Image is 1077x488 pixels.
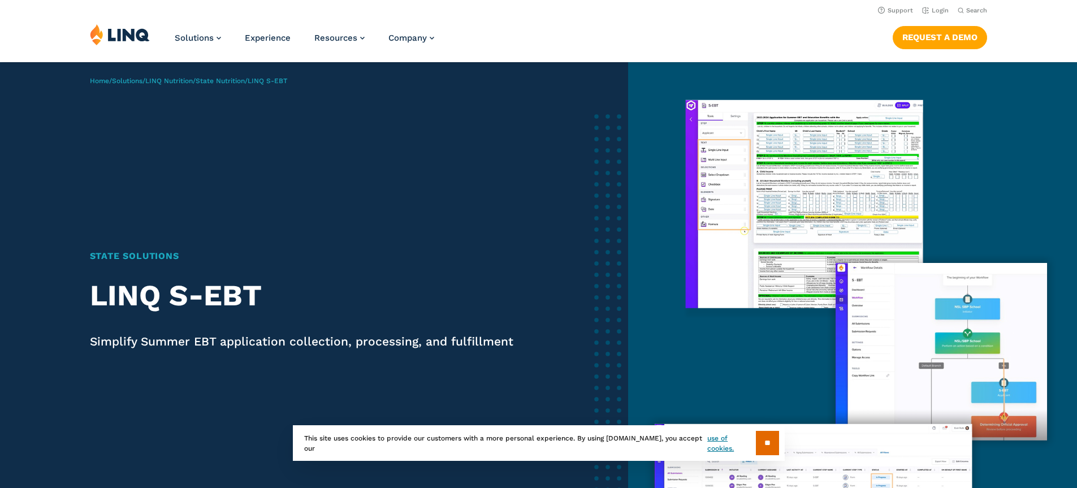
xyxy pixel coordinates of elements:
[388,33,434,43] a: Company
[893,26,987,49] a: Request a Demo
[90,333,514,350] p: Simplify Summer EBT application collection, processing, and fulfillment
[90,77,109,85] a: Home
[922,7,949,14] a: Login
[293,425,785,461] div: This site uses cookies to provide our customers with a more personal experience. By using [DOMAIN...
[878,7,913,14] a: Support
[175,33,221,43] a: Solutions
[248,77,287,85] span: LINQ S-EBT
[966,7,987,14] span: Search
[90,249,514,263] h1: State Solutions
[314,33,365,43] a: Resources
[196,77,245,85] a: State Nutrition
[90,279,514,313] h2: LINQ S-EBT
[90,24,150,45] img: LINQ | K‑12 Software
[893,24,987,49] nav: Button Navigation
[145,77,193,85] a: LINQ Nutrition
[112,77,142,85] a: Solutions
[245,33,291,43] a: Experience
[175,24,434,61] nav: Primary Navigation
[175,33,214,43] span: Solutions
[707,433,755,454] a: use of cookies.
[90,77,287,85] span: / / / /
[958,6,987,15] button: Open Search Bar
[388,33,427,43] span: Company
[314,33,357,43] span: Resources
